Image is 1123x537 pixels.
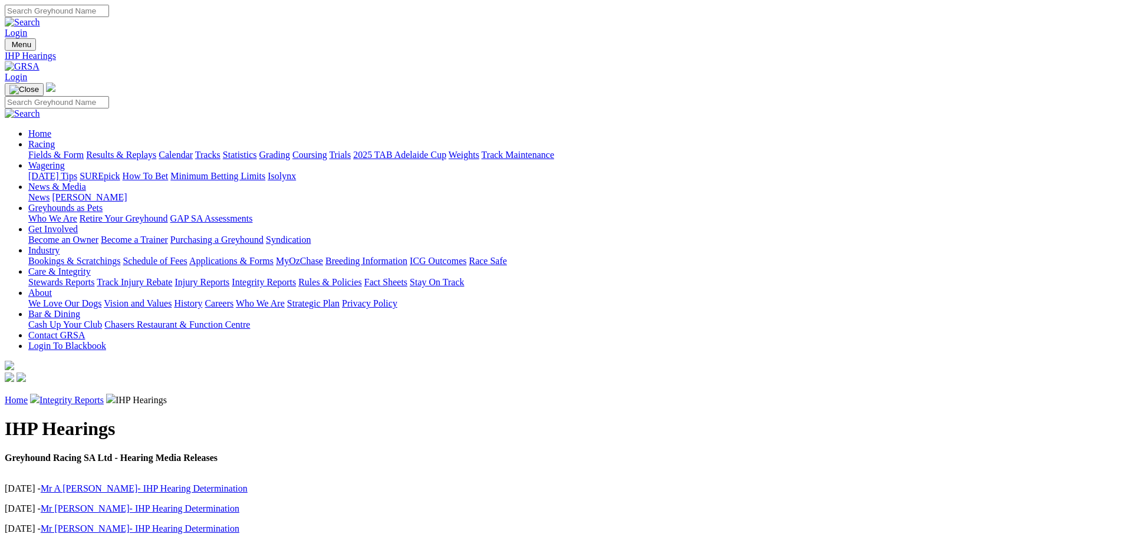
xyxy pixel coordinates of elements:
[28,319,102,330] a: Cash Up Your Club
[236,298,285,308] a: Who We Are
[170,235,264,245] a: Purchasing a Greyhound
[5,61,39,72] img: GRSA
[174,298,202,308] a: History
[104,298,172,308] a: Vision and Values
[5,523,1118,534] p: [DATE] -
[410,256,466,266] a: ICG Outcomes
[28,139,55,149] a: Racing
[28,203,103,213] a: Greyhounds as Pets
[28,277,1118,288] div: Care & Integrity
[5,72,27,82] a: Login
[205,298,233,308] a: Careers
[80,213,168,223] a: Retire Your Greyhound
[329,150,351,160] a: Trials
[5,28,27,38] a: Login
[5,483,1118,494] p: [DATE] -
[12,40,31,49] span: Menu
[28,150,84,160] a: Fields & Form
[482,150,554,160] a: Track Maintenance
[5,5,109,17] input: Search
[5,17,40,28] img: Search
[97,277,172,287] a: Track Injury Rebate
[86,150,156,160] a: Results & Replays
[123,171,169,181] a: How To Bet
[5,38,36,51] button: Toggle navigation
[28,288,52,298] a: About
[174,277,229,287] a: Injury Reports
[28,213,1118,224] div: Greyhounds as Pets
[170,213,253,223] a: GAP SA Assessments
[39,395,104,405] a: Integrity Reports
[410,277,464,287] a: Stay On Track
[325,256,407,266] a: Breeding Information
[28,256,1118,266] div: Industry
[41,523,239,533] a: Mr [PERSON_NAME]- IHP Hearing Determination
[28,298,101,308] a: We Love Our Dogs
[28,129,51,139] a: Home
[5,83,44,96] button: Toggle navigation
[159,150,193,160] a: Calendar
[449,150,479,160] a: Weights
[469,256,506,266] a: Race Safe
[5,395,28,405] a: Home
[276,256,323,266] a: MyOzChase
[28,319,1118,330] div: Bar & Dining
[170,171,265,181] a: Minimum Betting Limits
[364,277,407,287] a: Fact Sheets
[52,192,127,202] a: [PERSON_NAME]
[41,503,239,513] a: Mr [PERSON_NAME]- IHP Hearing Determination
[28,256,120,266] a: Bookings & Scratchings
[28,235,98,245] a: Become an Owner
[30,394,39,403] img: chevron-right.svg
[28,213,77,223] a: Who We Are
[28,330,85,340] a: Contact GRSA
[28,192,50,202] a: News
[268,171,296,181] a: Isolynx
[28,298,1118,309] div: About
[342,298,397,308] a: Privacy Policy
[28,277,94,287] a: Stewards Reports
[28,341,106,351] a: Login To Blackbook
[5,51,1118,61] a: IHP Hearings
[5,418,1118,440] h1: IHP Hearings
[292,150,327,160] a: Coursing
[298,277,362,287] a: Rules & Policies
[28,171,1118,182] div: Wagering
[28,309,80,319] a: Bar & Dining
[104,319,250,330] a: Chasers Restaurant & Function Centre
[28,266,91,276] a: Care & Integrity
[5,394,1118,406] p: IHP Hearings
[28,192,1118,203] div: News & Media
[232,277,296,287] a: Integrity Reports
[28,224,78,234] a: Get Involved
[80,171,120,181] a: SUREpick
[101,235,168,245] a: Become a Trainer
[41,483,248,493] a: Mr A [PERSON_NAME]- IHP Hearing Determination
[46,83,55,92] img: logo-grsa-white.png
[266,235,311,245] a: Syndication
[5,373,14,382] img: facebook.svg
[28,245,60,255] a: Industry
[9,85,39,94] img: Close
[5,503,1118,514] p: [DATE] -
[5,96,109,108] input: Search
[223,150,257,160] a: Statistics
[28,150,1118,160] div: Racing
[106,394,116,403] img: chevron-right.svg
[5,361,14,370] img: logo-grsa-white.png
[28,182,86,192] a: News & Media
[28,235,1118,245] div: Get Involved
[123,256,187,266] a: Schedule of Fees
[17,373,26,382] img: twitter.svg
[195,150,220,160] a: Tracks
[5,108,40,119] img: Search
[28,160,65,170] a: Wagering
[28,171,77,181] a: [DATE] Tips
[353,150,446,160] a: 2025 TAB Adelaide Cup
[189,256,274,266] a: Applications & Forms
[5,453,218,463] strong: Greyhound Racing SA Ltd - Hearing Media Releases
[259,150,290,160] a: Grading
[287,298,340,308] a: Strategic Plan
